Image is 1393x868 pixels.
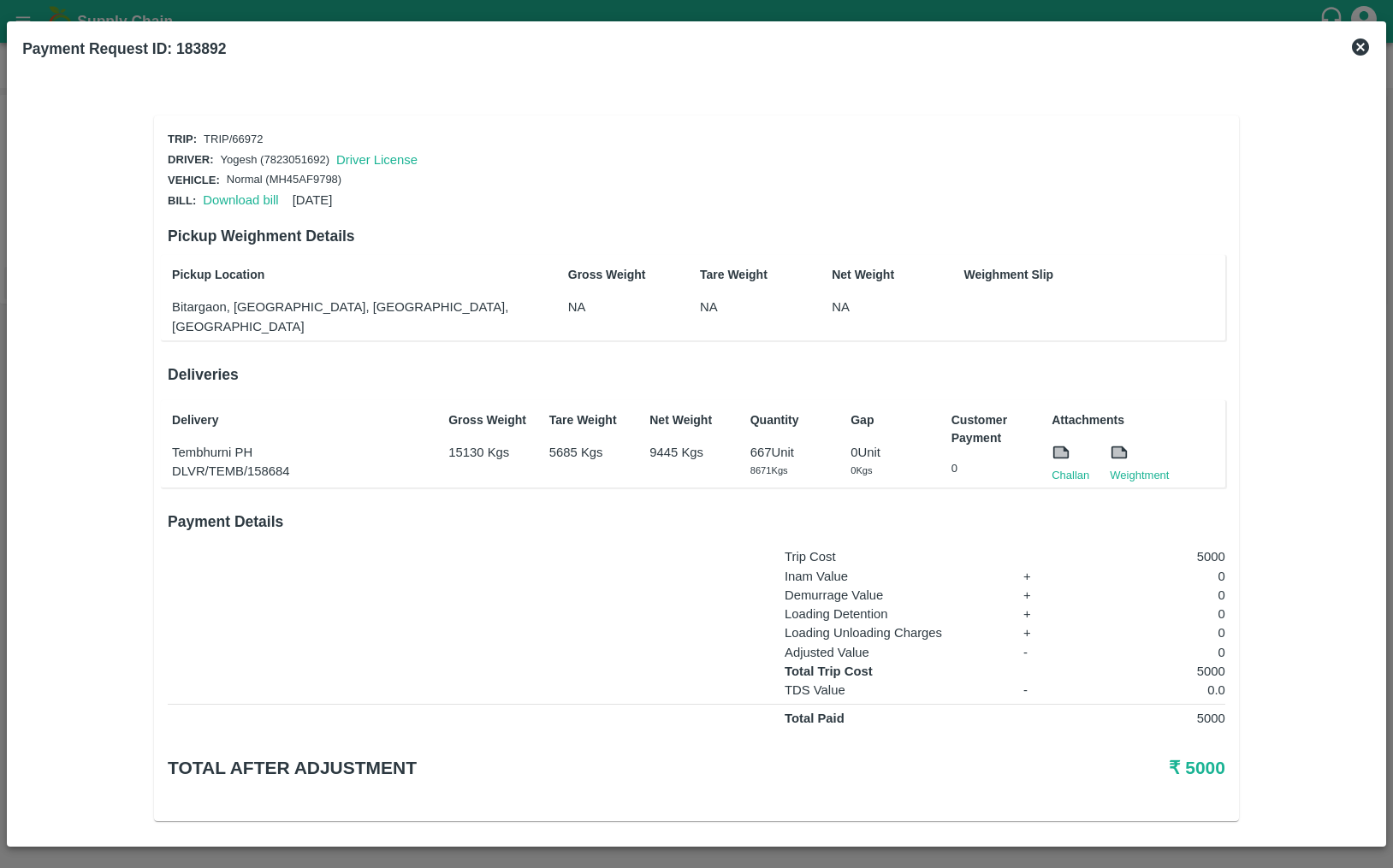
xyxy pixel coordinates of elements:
[785,664,873,678] strong: Total Trip Cost
[1078,623,1225,642] p: 0
[172,462,429,481] p: DLVR/TEMB/158684
[851,443,932,462] p: 0 Unit
[785,586,1005,605] p: Demurrage Value
[1023,623,1060,642] p: +
[1078,547,1225,566] p: 5000
[172,266,517,284] p: Pickup Location
[1052,411,1221,429] p: Attachments
[785,567,1005,586] p: Inam Value
[1078,567,1225,586] p: 0
[172,443,429,462] p: Tembhurni PH
[832,266,913,284] p: Net Weight
[168,510,1225,534] h6: Payment Details
[168,133,197,145] span: Trip:
[1023,567,1060,586] p: +
[700,266,781,284] p: Tare Weight
[168,224,1225,248] h6: Pickup Weighment Details
[168,174,220,186] span: Vehicle:
[172,298,517,336] p: Bitargaon, [GEOGRAPHIC_DATA], [GEOGRAPHIC_DATA], [GEOGRAPHIC_DATA]
[1023,586,1060,605] p: +
[1052,467,1089,484] a: Challan
[1078,586,1225,605] p: 0
[785,712,845,725] strong: Total Paid
[203,193,278,207] a: Download bill
[1023,681,1060,700] p: -
[785,623,1005,642] p: Loading Unloading Charges
[227,172,341,188] p: Normal (MH45AF9798)
[293,193,333,207] span: [DATE]
[1078,662,1225,681] p: 5000
[448,443,530,462] p: 15130 Kgs
[1023,643,1060,662] p: -
[851,411,932,429] p: Gap
[336,153,418,167] a: Driver License
[785,681,1005,700] p: TDS Value
[951,461,1033,477] p: 0
[448,411,530,429] p: Gross Weight
[700,298,781,316] p: NA
[1078,643,1225,662] p: 0
[204,132,263,148] p: TRIP/66972
[168,194,196,207] span: Bill:
[1078,681,1225,700] p: 0.0
[750,465,788,475] span: 8671 Kgs
[851,465,872,475] span: 0 Kgs
[172,411,429,429] p: Delivery
[963,266,1220,284] p: Weighment Slip
[568,298,649,316] p: NA
[832,298,913,316] p: NA
[1023,605,1060,623] p: +
[873,756,1225,780] h5: ₹ 5000
[168,363,1225,387] h6: Deliveries
[1110,467,1169,484] a: Weightment
[221,152,330,168] p: Yogesh (7823051692)
[1078,709,1225,728] p: 5000
[951,411,1033,447] p: Customer Payment
[649,411,731,429] p: Net Weight
[750,443,832,462] p: 667 Unit
[649,443,731,462] p: 9445 Kgs
[168,756,873,780] h5: Total after adjustment
[785,547,1005,566] p: Trip Cost
[785,643,1005,662] p: Adjusted Value
[549,411,631,429] p: Tare Weight
[568,266,649,284] p: Gross Weight
[549,443,631,462] p: 5685 Kgs
[168,153,213,166] span: Driver:
[1078,605,1225,623] p: 0
[750,411,832,429] p: Quantity
[22,40,226,57] b: Payment Request ID: 183892
[785,605,1005,623] p: Loading Detention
